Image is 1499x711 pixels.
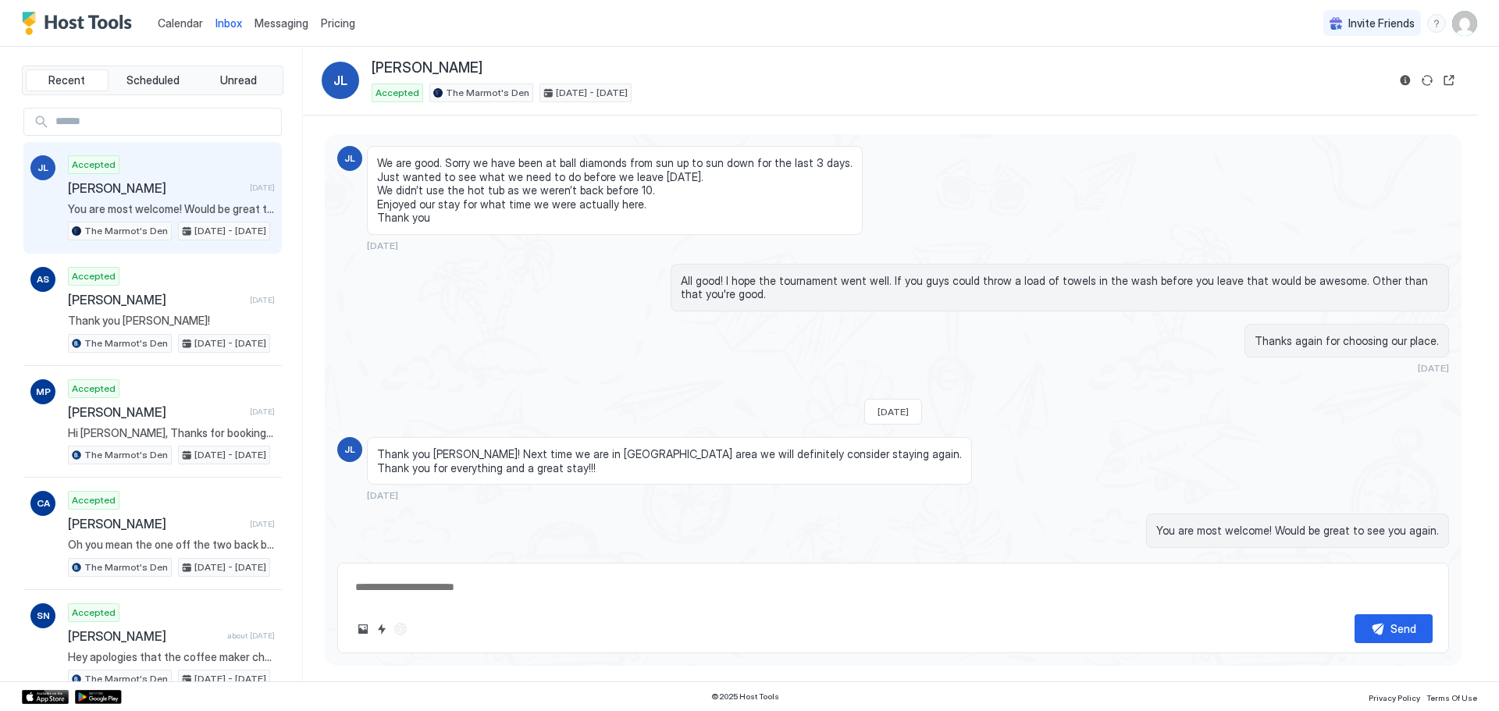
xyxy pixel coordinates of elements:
[1369,688,1420,705] a: Privacy Policy
[1390,620,1416,637] div: Send
[1418,362,1449,374] span: [DATE]
[372,59,482,77] span: [PERSON_NAME]
[72,269,116,283] span: Accepted
[112,69,194,91] button: Scheduled
[37,161,48,175] span: JL
[84,672,168,686] span: The Marmot's Den
[215,16,242,30] span: Inbox
[84,448,168,462] span: The Marmot's Den
[72,382,116,396] span: Accepted
[367,240,398,251] span: [DATE]
[68,314,275,328] span: Thank you [PERSON_NAME]!
[681,274,1439,301] span: All good! I hope the tournament went well. If you guys could throw a load of towels in the wash b...
[72,606,116,620] span: Accepted
[227,631,275,641] span: about [DATE]
[250,295,275,305] span: [DATE]
[68,538,275,552] span: Oh you mean the one off the two back bedrooms? Have never heard it called that before. 😊
[194,560,266,574] span: [DATE] - [DATE]
[36,385,51,399] span: MP
[22,66,283,95] div: tab-group
[1452,11,1477,36] div: User profile
[75,690,122,704] a: Google Play Store
[1427,14,1446,33] div: menu
[556,86,628,100] span: [DATE] - [DATE]
[72,493,116,507] span: Accepted
[26,69,109,91] button: Recent
[194,448,266,462] span: [DATE] - [DATE]
[49,108,281,135] input: Input Field
[22,690,69,704] a: App Store
[711,691,779,702] span: © 2025 Host Tools
[354,620,372,638] button: Upload image
[84,336,168,350] span: The Marmot's Den
[1418,71,1437,90] button: Sync reservation
[48,73,85,87] span: Recent
[68,516,244,531] span: [PERSON_NAME]
[194,336,266,350] span: [DATE] - [DATE]
[446,86,529,100] span: The Marmot's Den
[84,560,168,574] span: The Marmot's Den
[1156,524,1439,538] span: You are most welcome! Would be great to see you again.
[372,620,391,638] button: Quick reply
[250,407,275,417] span: [DATE]
[194,672,266,686] span: [DATE] - [DATE]
[37,609,50,623] span: SN
[1396,71,1415,90] button: Reservation information
[220,73,257,87] span: Unread
[68,628,221,644] span: [PERSON_NAME]
[197,69,280,91] button: Unread
[68,650,275,664] span: Hey apologies that the coffee maker chose you guys to blow up on. Hope you enjoyed your stay!
[68,202,275,216] span: You are most welcome! Would be great to see you again.
[68,426,275,440] span: Hi [PERSON_NAME], Thanks for booking our place! I'll send you more details including check-in ins...
[250,519,275,529] span: [DATE]
[878,406,909,418] span: [DATE]
[215,15,242,31] a: Inbox
[126,73,180,87] span: Scheduled
[37,496,50,510] span: CA
[333,71,347,90] span: JL
[1440,71,1458,90] button: Open reservation
[22,12,139,35] a: Host Tools Logo
[68,292,244,308] span: [PERSON_NAME]
[1426,688,1477,705] a: Terms Of Use
[1426,693,1477,702] span: Terms Of Use
[376,86,419,100] span: Accepted
[37,272,49,286] span: AS
[84,224,168,238] span: The Marmot's Den
[158,15,203,31] a: Calendar
[250,183,275,193] span: [DATE]
[1348,16,1415,30] span: Invite Friends
[194,224,266,238] span: [DATE] - [DATE]
[255,16,308,30] span: Messaging
[158,16,203,30] span: Calendar
[1355,614,1433,643] button: Send
[72,158,116,172] span: Accepted
[1255,334,1439,348] span: Thanks again for choosing our place.
[255,15,308,31] a: Messaging
[68,404,244,420] span: [PERSON_NAME]
[321,16,355,30] span: Pricing
[68,180,244,196] span: [PERSON_NAME]
[377,447,962,475] span: Thank you [PERSON_NAME]! Next time we are in [GEOGRAPHIC_DATA] area we will definitely consider s...
[344,443,355,457] span: JL
[1369,693,1420,702] span: Privacy Policy
[344,151,355,165] span: JL
[377,156,853,225] span: We are good. Sorry we have been at ball diamonds from sun up to sun down for the last 3 days. Jus...
[367,489,398,501] span: [DATE]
